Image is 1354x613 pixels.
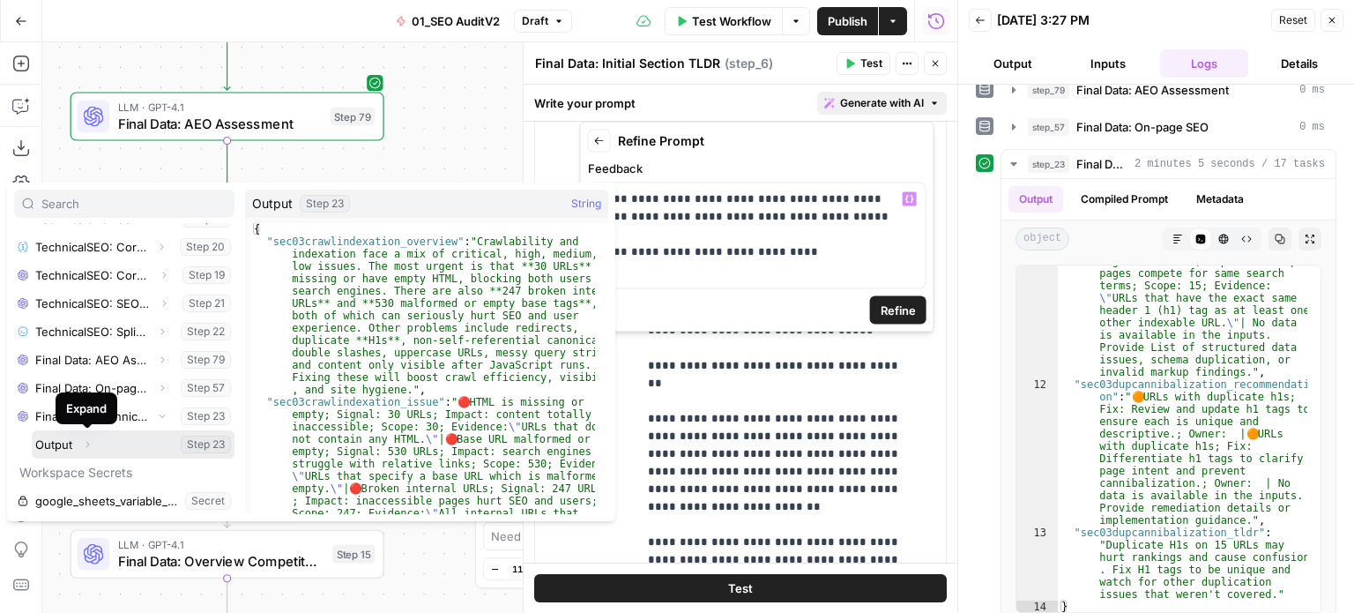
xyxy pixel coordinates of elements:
[14,346,234,374] button: Select variable Final Data: AEO Assessment
[1160,49,1248,78] button: Logs
[1271,9,1315,32] button: Reset
[14,261,234,289] button: Select variable TechnicalSEO: Core Web Vitals
[665,7,782,35] button: Test Workflow
[224,31,230,90] g: Edge from step_22 to step_79
[14,487,234,515] button: Select variable google_sheets_variable_sheets
[1008,186,1063,213] button: Output
[1279,12,1307,28] span: Reset
[1299,119,1325,135] span: 0 ms
[588,160,926,177] label: Feedback
[14,402,234,430] button: Select variable Final Data: Technical SEO
[1015,228,1069,250] span: object
[1016,378,1058,527] div: 12
[1135,156,1325,172] span: 2 minutes 5 seconds / 17 tasks
[728,579,753,597] span: Test
[71,530,384,579] div: LLM · GPT-4.1Final Data: Overview Competitor AnalysisStep 15
[512,562,537,576] span: 115%
[1016,527,1058,601] div: 13
[588,130,926,153] div: Refine Prompt
[252,195,293,213] span: Output
[580,122,934,333] div: Generate with AI
[571,195,601,213] span: String
[118,551,324,572] span: Final Data: Overview Competitor Analysis
[14,289,234,318] button: Select variable TechnicalSEO: SEO Audit Data Reorganization
[535,55,720,72] textarea: Final Data: Initial Section TLDR
[514,10,572,33] button: Draft
[224,140,230,199] g: Edge from step_79 to step_57
[837,52,890,75] button: Test
[14,318,234,346] button: Select variable TechnicalSEO: Split Data
[1070,186,1179,213] button: Compiled Prompt
[14,459,234,487] p: Workspace Secrets
[522,13,548,29] span: Draft
[692,12,771,30] span: Test Workflow
[969,49,1057,78] button: Output
[1028,155,1069,173] span: step_23
[1076,118,1209,136] span: Final Data: On-page SEO
[840,95,924,111] span: Generate with AI
[224,468,230,527] g: Edge from step_6 to step_15
[41,195,227,213] input: Search
[1028,118,1069,136] span: step_57
[534,574,947,602] button: Test
[1001,113,1335,141] button: 0 ms
[14,233,234,261] button: Select variable TechnicalSEO: Core Web Vitals Data
[1076,155,1127,173] span: Final Data: Technical SEO
[1299,82,1325,98] span: 0 ms
[14,374,234,402] button: Select variable Final Data: On-page SEO
[817,7,878,35] button: Publish
[870,296,926,325] button: Refine
[1001,150,1335,178] button: 2 minutes 5 seconds / 17 tasks
[1255,49,1343,78] button: Details
[118,537,324,553] span: LLM · GPT-4.1
[1064,49,1152,78] button: Inputs
[412,12,500,30] span: 01_SEO AuditV2
[332,545,375,564] div: Step 15
[118,99,323,115] span: LLM · GPT-4.1
[71,92,384,140] div: LLM · GPT-4.1Final Data: AEO AssessmentStep 79
[1001,76,1335,104] button: 0 ms
[1016,601,1058,613] div: 14
[725,55,773,72] span: ( step_6 )
[881,302,916,319] span: Refine
[331,108,376,126] div: Step 79
[860,56,882,71] span: Test
[828,12,867,30] span: Publish
[32,430,234,459] button: Select variable Output
[1028,81,1069,99] span: step_79
[1186,186,1254,213] button: Metadata
[1076,81,1229,99] span: Final Data: AEO Assessment
[300,195,350,213] div: Step 23
[524,85,957,121] div: Write your prompt
[118,114,323,134] span: Final Data: AEO Assessment
[385,7,510,35] button: 01_SEO AuditV2
[817,92,947,115] button: Generate with AI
